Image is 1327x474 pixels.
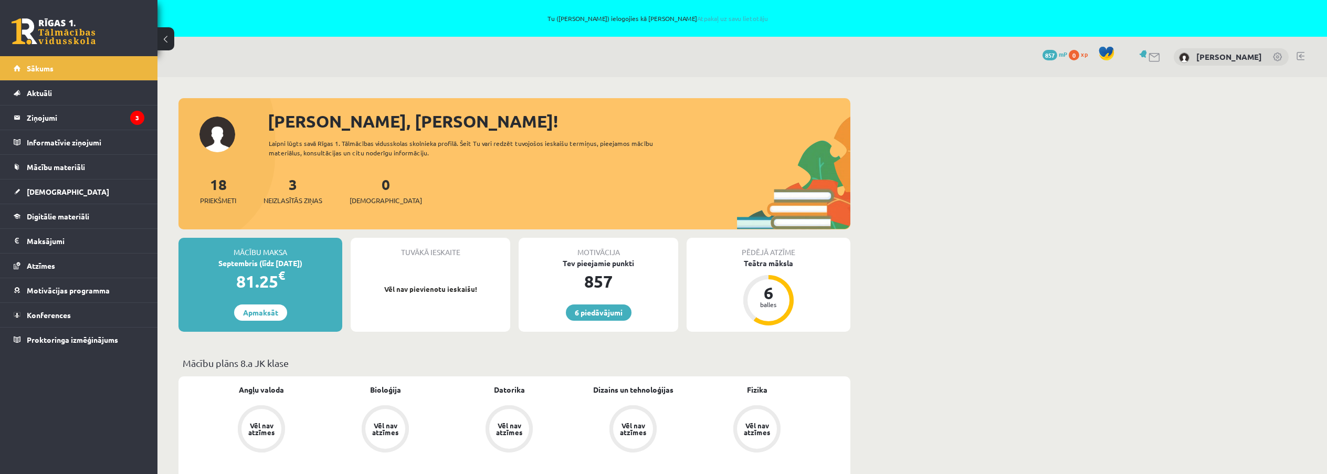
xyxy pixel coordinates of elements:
span: Atzīmes [27,261,55,270]
span: Motivācijas programma [27,286,110,295]
a: Konferences [14,303,144,327]
a: 0 xp [1069,50,1093,58]
a: Atzīmes [14,254,144,278]
a: Motivācijas programma [14,278,144,302]
span: Neizlasītās ziņas [264,195,322,206]
a: Proktoringa izmēģinājums [14,328,144,352]
a: 0[DEMOGRAPHIC_DATA] [350,175,422,206]
div: Tuvākā ieskaite [351,238,510,258]
legend: Maksājumi [27,229,144,253]
a: Teātra māksla 6 balles [687,258,850,327]
a: 18Priekšmeti [200,175,236,206]
i: 3 [130,111,144,125]
p: Mācību plāns 8.a JK klase [183,356,846,370]
a: Vēl nav atzīmes [323,405,447,455]
a: 857 mP [1042,50,1067,58]
img: Elizabete Kaupere [1179,52,1189,63]
div: Laipni lūgts savā Rīgas 1. Tālmācības vidusskolas skolnieka profilā. Šeit Tu vari redzēt tuvojošo... [269,139,672,157]
a: Vēl nav atzīmes [571,405,695,455]
span: Aktuāli [27,88,52,98]
a: Maksājumi [14,229,144,253]
p: Vēl nav pievienotu ieskaišu! [356,284,505,294]
a: Aktuāli [14,81,144,105]
a: 3Neizlasītās ziņas [264,175,322,206]
div: 857 [519,269,678,294]
div: 81.25 [178,269,342,294]
div: [PERSON_NAME], [PERSON_NAME]! [268,109,850,134]
div: 6 [753,285,784,301]
a: [PERSON_NAME] [1196,51,1262,62]
span: Digitālie materiāli [27,212,89,221]
div: Mācību maksa [178,238,342,258]
div: balles [753,301,784,308]
div: Teātra māksla [687,258,850,269]
div: Motivācija [519,238,678,258]
a: Informatīvie ziņojumi [14,130,144,154]
span: Konferences [27,310,71,320]
a: Vēl nav atzīmes [199,405,323,455]
span: Priekšmeti [200,195,236,206]
a: 6 piedāvājumi [566,304,631,321]
a: Vēl nav atzīmes [695,405,819,455]
div: Vēl nav atzīmes [494,422,524,436]
span: mP [1059,50,1067,58]
div: Tev pieejamie punkti [519,258,678,269]
a: [DEMOGRAPHIC_DATA] [14,180,144,204]
a: Bioloģija [370,384,401,395]
div: Pēdējā atzīme [687,238,850,258]
span: 0 [1069,50,1079,60]
span: Mācību materiāli [27,162,85,172]
a: Ziņojumi3 [14,106,144,130]
span: € [278,268,285,283]
a: Fizika [747,384,767,395]
span: [DEMOGRAPHIC_DATA] [27,187,109,196]
div: Vēl nav atzīmes [742,422,772,436]
a: Datorika [494,384,525,395]
a: Sākums [14,56,144,80]
a: Vēl nav atzīmes [447,405,571,455]
span: xp [1081,50,1088,58]
div: Vēl nav atzīmes [247,422,276,436]
a: Atpakaļ uz savu lietotāju [697,14,768,23]
span: Sākums [27,64,54,73]
legend: Informatīvie ziņojumi [27,130,144,154]
span: 857 [1042,50,1057,60]
a: Apmaksāt [234,304,287,321]
a: Digitālie materiāli [14,204,144,228]
div: Vēl nav atzīmes [618,422,648,436]
legend: Ziņojumi [27,106,144,130]
a: Dizains un tehnoloģijas [593,384,673,395]
a: Mācību materiāli [14,155,144,179]
a: Angļu valoda [239,384,284,395]
a: Rīgas 1. Tālmācības vidusskola [12,18,96,45]
span: [DEMOGRAPHIC_DATA] [350,195,422,206]
div: Septembris (līdz [DATE]) [178,258,342,269]
span: Proktoringa izmēģinājums [27,335,118,344]
div: Vēl nav atzīmes [371,422,400,436]
span: Tu ([PERSON_NAME]) ielogojies kā [PERSON_NAME] [121,15,1194,22]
